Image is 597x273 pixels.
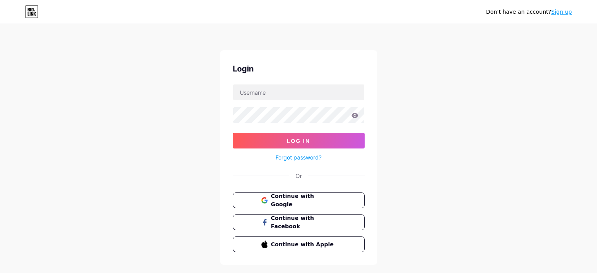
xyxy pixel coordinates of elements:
[233,63,365,75] div: Login
[233,236,365,252] button: Continue with Apple
[296,172,302,180] div: Or
[486,8,572,16] div: Don't have an account?
[287,137,310,144] span: Log In
[271,192,336,209] span: Continue with Google
[271,214,336,231] span: Continue with Facebook
[233,214,365,230] button: Continue with Facebook
[551,9,572,15] a: Sign up
[233,192,365,208] button: Continue with Google
[233,84,364,100] input: Username
[233,133,365,148] button: Log In
[271,240,336,249] span: Continue with Apple
[276,153,321,161] a: Forgot password?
